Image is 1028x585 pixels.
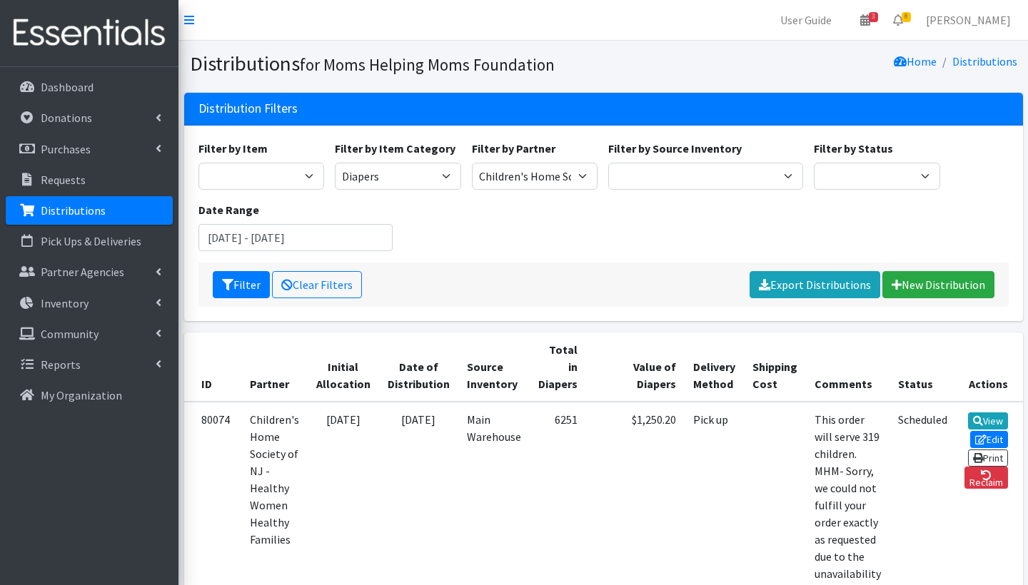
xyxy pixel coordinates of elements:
p: Reports [41,357,81,372]
th: Total in Diapers [530,332,586,402]
label: Date Range [198,201,259,218]
a: Home [894,54,937,68]
a: Purchases [6,135,173,163]
label: Filter by Item Category [335,140,455,157]
button: Filter [213,271,270,298]
th: Source Inventory [458,332,530,402]
a: Edit [970,431,1009,448]
p: Distributions [41,203,106,218]
a: Reclaim [964,467,1009,489]
p: Partner Agencies [41,265,124,279]
th: Shipping Cost [744,332,806,402]
p: Requests [41,173,86,187]
p: Community [41,327,99,341]
a: Print [968,449,1009,467]
p: Dashboard [41,80,94,94]
h3: Distribution Filters [198,101,298,116]
p: Pick Ups & Deliveries [41,234,141,248]
a: User Guide [769,6,843,34]
a: Dashboard [6,73,173,101]
th: Partner [241,332,308,402]
a: Distributions [6,196,173,225]
th: ID [184,332,241,402]
a: [PERSON_NAME] [914,6,1022,34]
a: Requests [6,166,173,194]
th: Initial Allocation [308,332,379,402]
th: Comments [806,332,890,402]
p: Purchases [41,142,91,156]
img: HumanEssentials [6,9,173,57]
th: Value of Diapers [586,332,685,402]
label: Filter by Source Inventory [608,140,742,157]
input: January 1, 2011 - December 31, 2011 [198,224,393,251]
a: New Distribution [882,271,994,298]
a: 3 [849,6,882,34]
a: Partner Agencies [6,258,173,286]
a: Donations [6,103,173,132]
label: Filter by Item [198,140,268,157]
label: Filter by Status [814,140,893,157]
a: My Organization [6,381,173,409]
a: View [968,412,1009,429]
label: Filter by Partner [472,140,555,157]
th: Actions [956,332,1026,402]
th: Date of Distribution [379,332,458,402]
th: Delivery Method [685,332,744,402]
a: Export Distributions [750,271,880,298]
p: My Organization [41,388,122,402]
a: Reports [6,350,173,379]
th: Status [890,332,956,402]
a: Inventory [6,289,173,317]
a: Community [6,320,173,348]
a: Pick Ups & Deliveries [6,227,173,255]
a: Distributions [952,54,1017,68]
span: 3 [869,12,878,22]
p: Inventory [41,296,89,310]
a: Clear Filters [272,271,362,298]
span: 8 [902,12,911,22]
h1: Distributions [190,51,598,76]
small: for Moms Helping Moms Foundation [300,54,555,75]
p: Donations [41,111,92,125]
a: 8 [882,6,914,34]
